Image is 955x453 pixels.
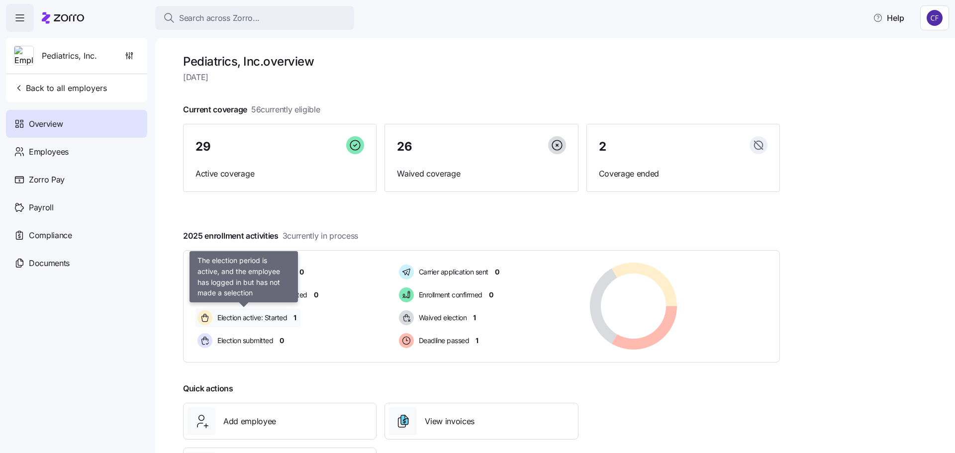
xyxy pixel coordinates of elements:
span: 56 currently eligible [251,103,320,116]
span: 26 [397,141,412,153]
span: Add employee [223,415,276,428]
span: 0 [314,290,318,300]
span: View invoices [425,415,475,428]
span: Waived coverage [397,168,566,180]
span: Enrollment confirmed [416,290,482,300]
a: Zorro Pay [6,166,147,193]
a: Payroll [6,193,147,221]
h1: Pediatrics, Inc. overview [183,54,780,69]
a: Overview [6,110,147,138]
button: Search across Zorro... [155,6,354,30]
span: 2025 enrollment activities [183,230,358,242]
span: Carrier application sent [416,267,488,277]
button: Back to all employers [10,78,111,98]
span: 0 [299,267,304,277]
a: Compliance [6,221,147,249]
span: Waived election [416,313,467,323]
button: Help [865,8,912,28]
img: 7d4a9558da78dc7654dde66b79f71a2e [927,10,943,26]
span: 29 [195,141,210,153]
span: Documents [29,257,70,270]
span: Payroll [29,201,54,214]
span: Coverage ended [599,168,767,180]
span: 1 [473,313,476,323]
span: Current coverage [183,103,320,116]
span: Pending election window [214,267,293,277]
span: Zorro Pay [29,174,65,186]
span: Quick actions [183,382,233,395]
span: 0 [489,290,493,300]
a: Documents [6,249,147,277]
span: 0 [280,336,284,346]
span: Election submitted [214,336,273,346]
span: Pediatrics, Inc. [42,50,97,62]
span: Employees [29,146,69,158]
img: Employer logo [14,46,33,66]
span: 2 [599,141,606,153]
span: 0 [495,267,499,277]
span: Help [873,12,904,24]
span: Deadline passed [416,336,470,346]
span: Compliance [29,229,72,242]
span: Election active: Started [214,313,287,323]
span: [DATE] [183,71,780,84]
span: Overview [29,118,63,130]
span: 1 [293,313,296,323]
span: Active coverage [195,168,364,180]
a: Employees [6,138,147,166]
span: 1 [476,336,478,346]
span: Search across Zorro... [179,12,260,24]
span: Election active: Hasn't started [214,290,307,300]
span: 3 currently in process [283,230,358,242]
span: Back to all employers [14,82,107,94]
